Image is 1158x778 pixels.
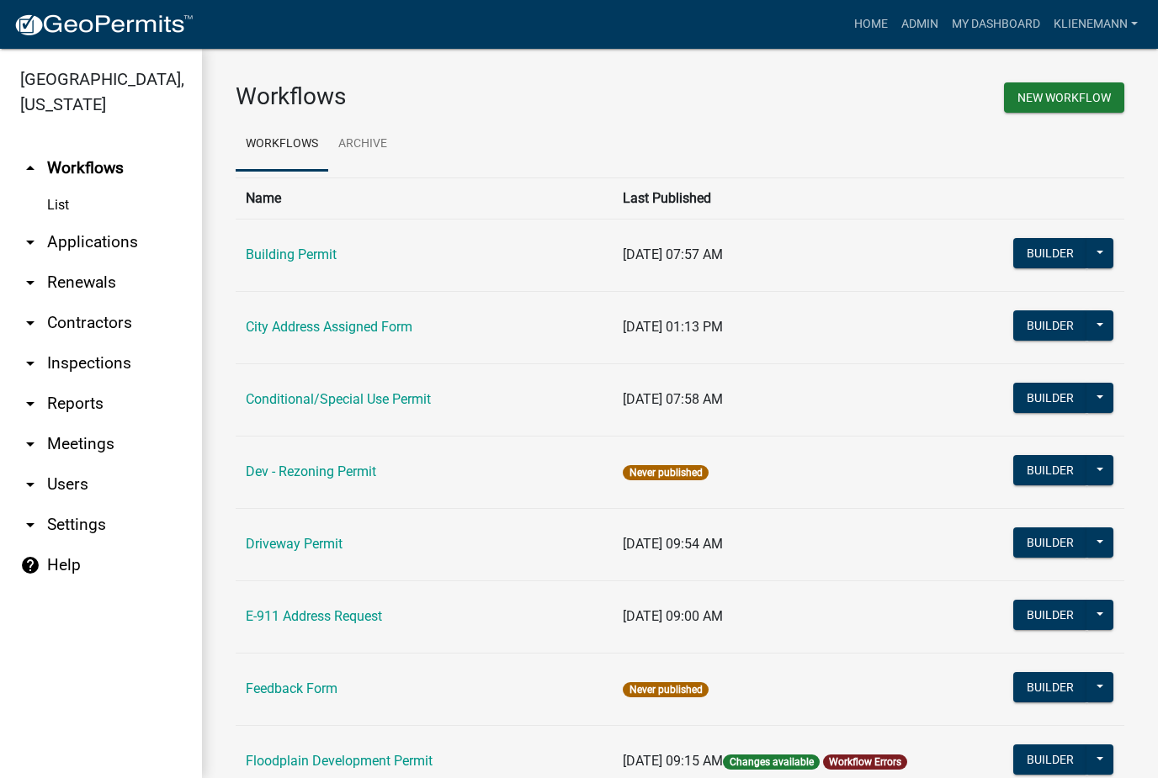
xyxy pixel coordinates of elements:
[1013,600,1087,630] button: Builder
[246,391,431,407] a: Conditional/Special Use Permit
[623,391,723,407] span: [DATE] 07:58 AM
[623,608,723,624] span: [DATE] 09:00 AM
[20,273,40,293] i: arrow_drop_down
[246,463,376,479] a: Dev - Rezoning Permit
[1004,82,1124,113] button: New Workflow
[1047,8,1145,40] a: klienemann
[236,82,667,111] h3: Workflows
[1013,310,1087,341] button: Builder
[623,246,723,262] span: [DATE] 07:57 AM
[945,8,1047,40] a: My Dashboard
[246,536,343,552] a: Driveway Permit
[1013,383,1087,413] button: Builder
[20,353,40,373] i: arrow_drop_down
[246,246,337,262] a: Building Permit
[20,434,40,454] i: arrow_drop_down
[246,753,433,769] a: Floodplain Development Permit
[20,232,40,252] i: arrow_drop_down
[847,8,895,40] a: Home
[1013,527,1087,558] button: Builder
[1013,455,1087,485] button: Builder
[20,515,40,535] i: arrow_drop_down
[623,536,723,552] span: [DATE] 09:54 AM
[1013,744,1087,775] button: Builder
[723,754,819,770] span: Changes available
[236,118,328,172] a: Workflows
[20,313,40,333] i: arrow_drop_down
[246,319,412,335] a: City Address Assigned Form
[20,555,40,575] i: help
[613,177,978,219] th: Last Published
[20,474,40,495] i: arrow_drop_down
[829,756,901,768] a: Workflow Errors
[895,8,945,40] a: Admin
[623,465,708,480] span: Never published
[246,608,382,624] a: E-911 Address Request
[623,753,723,769] span: [DATE] 09:15 AM
[623,319,723,335] span: [DATE] 01:13 PM
[623,682,708,697] span: Never published
[1013,238,1087,268] button: Builder
[328,118,397,172] a: Archive
[246,680,337,696] a: Feedback Form
[20,394,40,414] i: arrow_drop_down
[20,158,40,178] i: arrow_drop_up
[236,177,613,219] th: Name
[1013,672,1087,702] button: Builder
